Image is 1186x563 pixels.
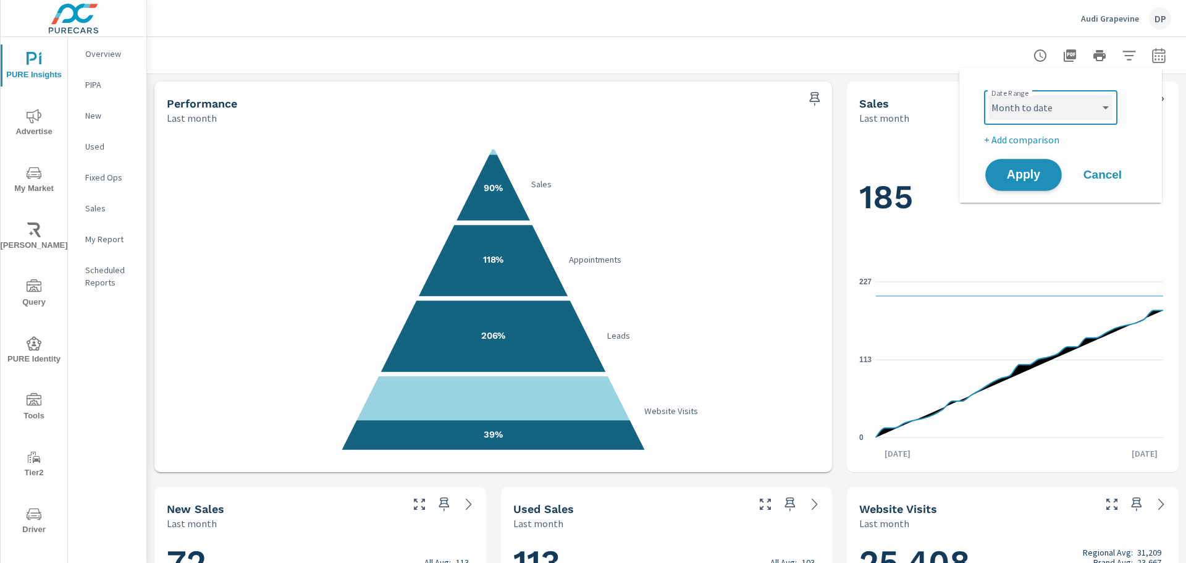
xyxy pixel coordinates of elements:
[68,230,146,248] div: My Report
[1146,43,1171,68] button: Select Date Range
[985,159,1062,191] button: Apply
[85,140,137,153] p: Used
[68,75,146,94] div: PIPA
[876,447,919,460] p: [DATE]
[780,494,800,514] span: Save this to your personalized report
[1058,43,1082,68] button: "Export Report to PDF"
[4,109,64,139] span: Advertise
[998,169,1049,181] span: Apply
[859,516,909,531] p: Last month
[68,106,146,125] div: New
[531,179,552,190] text: Sales
[68,44,146,63] div: Overview
[4,222,64,253] span: [PERSON_NAME]
[410,494,429,514] button: Make Fullscreen
[167,516,217,531] p: Last month
[4,450,64,480] span: Tier2
[513,502,574,515] h5: Used Sales
[4,393,64,423] span: Tools
[434,494,454,514] span: Save this to your personalized report
[1087,43,1112,68] button: Print Report
[85,202,137,214] p: Sales
[85,264,137,289] p: Scheduled Reports
[167,502,224,515] h5: New Sales
[805,494,825,514] a: See more details in report
[85,48,137,60] p: Overview
[68,168,146,187] div: Fixed Ops
[484,182,503,193] text: 90%
[4,336,64,366] span: PURE Identity
[68,199,146,218] div: Sales
[68,137,146,156] div: Used
[4,166,64,196] span: My Market
[859,277,872,286] text: 227
[167,111,217,125] p: Last month
[859,433,864,442] text: 0
[167,97,237,110] h5: Performance
[4,52,64,82] span: PURE Insights
[859,502,937,515] h5: Website Visits
[484,429,503,440] text: 39%
[859,111,909,125] p: Last month
[1137,548,1161,557] p: 31,209
[85,233,137,245] p: My Report
[481,330,506,341] text: 206%
[85,78,137,91] p: PIPA
[1123,447,1166,460] p: [DATE]
[569,254,621,265] text: Appointments
[1127,494,1146,514] span: Save this to your personalized report
[459,494,479,514] a: See more details in report
[1081,13,1139,24] p: Audi Grapevine
[1066,159,1140,190] button: Cancel
[984,132,1142,147] p: + Add comparison
[513,516,563,531] p: Last month
[1151,494,1171,514] a: See more details in report
[859,176,1166,218] h1: 185
[1078,169,1127,180] span: Cancel
[607,330,630,341] text: Leads
[645,405,699,417] text: Website Visits
[755,494,775,514] button: Make Fullscreen
[1149,7,1171,30] div: DP
[85,109,137,122] p: New
[4,279,64,310] span: Query
[483,254,504,265] text: 118%
[85,171,137,184] p: Fixed Ops
[805,89,825,109] span: Save this to your personalized report
[859,356,872,365] text: 113
[859,97,889,110] h5: Sales
[1102,494,1122,514] button: Make Fullscreen
[68,261,146,292] div: Scheduled Reports
[1083,548,1133,557] p: Regional Avg:
[4,507,64,537] span: Driver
